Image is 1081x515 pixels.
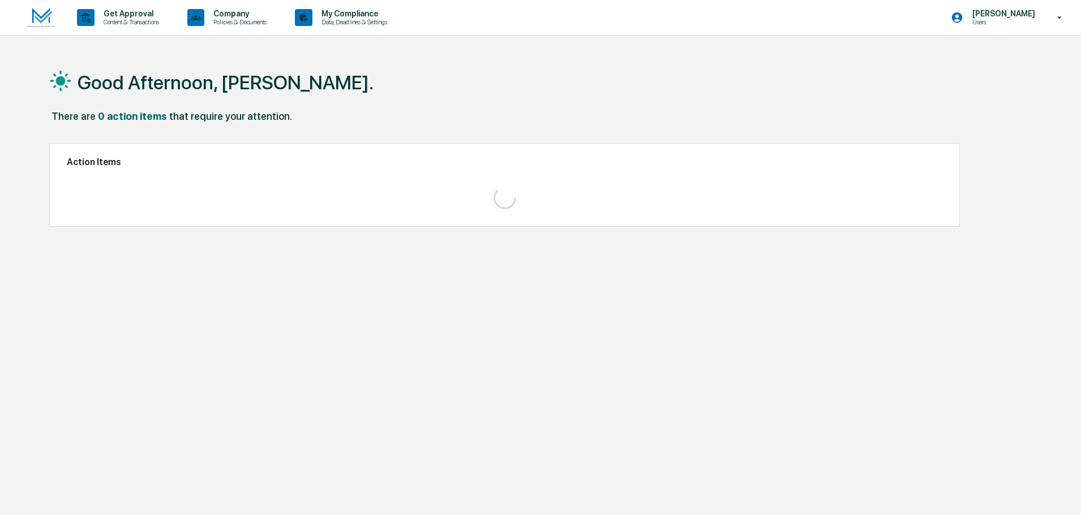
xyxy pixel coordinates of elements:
[95,9,165,18] p: Get Approval
[67,157,942,167] h2: Action Items
[98,110,167,122] div: 0 action items
[95,18,165,26] p: Content & Transactions
[27,8,54,28] img: logo
[963,18,1041,26] p: Users
[52,110,96,122] div: There are
[204,9,272,18] p: Company
[204,18,272,26] p: Policies & Documents
[312,18,393,26] p: Data, Deadlines & Settings
[312,9,393,18] p: My Compliance
[963,9,1041,18] p: [PERSON_NAME]
[169,110,292,122] div: that require your attention.
[78,71,374,94] h1: Good Afternoon, [PERSON_NAME].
